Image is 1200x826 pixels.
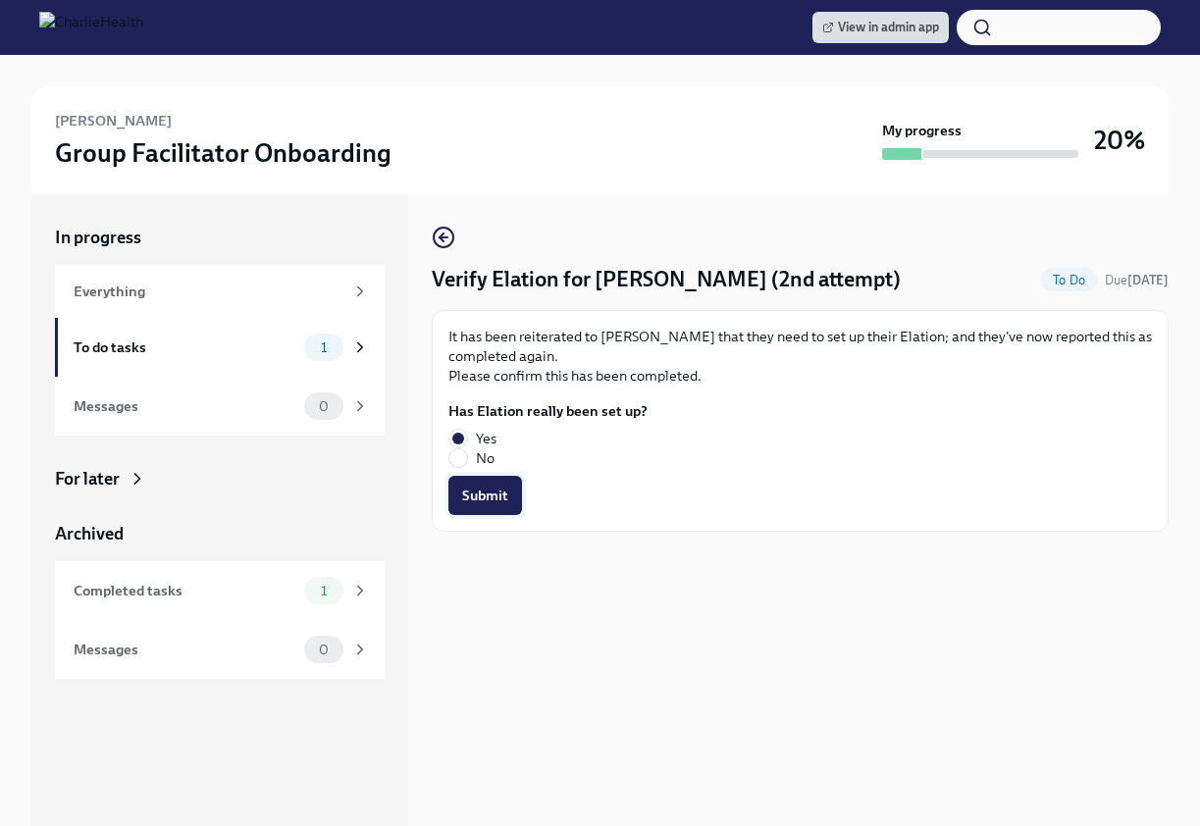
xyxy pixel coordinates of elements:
span: Yes [476,429,496,448]
a: To do tasks1 [55,318,385,377]
a: Messages0 [55,377,385,436]
div: For later [55,467,120,490]
div: Messages [74,639,296,660]
a: In progress [55,226,385,249]
h4: Verify Elation for [PERSON_NAME] (2nd attempt) [432,265,901,294]
span: 1 [309,340,339,355]
label: Has Elation really been set up? [448,401,648,421]
p: It has been reiterated to [PERSON_NAME] that they need to set up their Elation; and they've now r... [448,327,1152,386]
strong: [DATE] [1127,273,1169,287]
strong: My progress [882,121,962,140]
span: Submit [462,486,508,505]
span: 0 [307,399,340,414]
h3: 20% [1094,123,1145,158]
a: Archived [55,522,385,545]
span: 0 [307,643,340,657]
a: Messages0 [55,620,385,679]
img: CharlieHealth [39,12,143,43]
span: Due [1105,273,1169,287]
h3: Group Facilitator Onboarding [55,135,391,171]
a: Completed tasks1 [55,561,385,620]
span: View in admin app [822,18,939,37]
div: Messages [74,395,296,417]
h6: [PERSON_NAME] [55,110,172,131]
span: To Do [1041,273,1097,287]
span: 1 [309,584,339,598]
div: Completed tasks [74,580,296,601]
a: Everything [55,265,385,318]
div: Everything [74,281,343,302]
a: View in admin app [812,12,949,43]
button: Submit [448,476,522,515]
span: August 18th, 2025 09:00 [1105,271,1169,289]
div: To do tasks [74,336,296,358]
span: No [476,448,495,468]
a: For later [55,467,385,490]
